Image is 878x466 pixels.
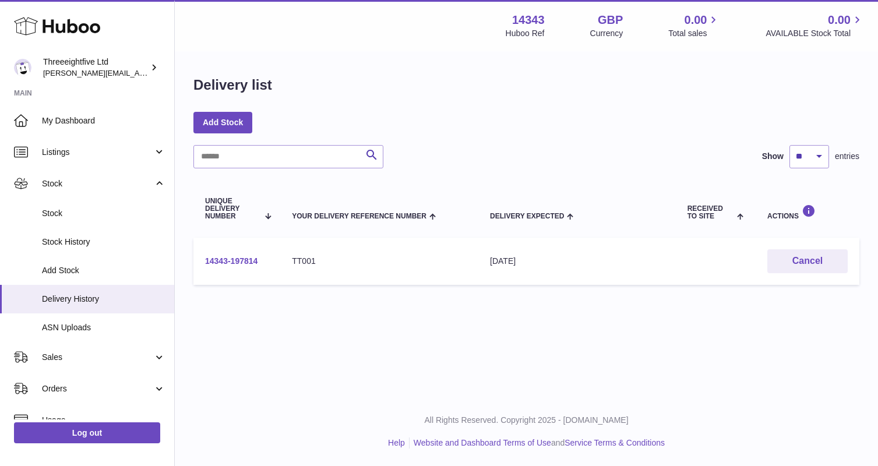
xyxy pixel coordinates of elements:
span: ASN Uploads [42,322,165,333]
span: Stock [42,208,165,219]
li: and [410,437,665,449]
span: Delivery Expected [490,213,564,220]
a: Service Terms & Conditions [565,438,665,447]
span: Sales [42,352,153,363]
a: 0.00 Total sales [668,12,720,39]
span: Stock [42,178,153,189]
span: 0.00 [685,12,707,28]
img: james@threeeightfive.co [14,59,31,76]
strong: 14343 [512,12,545,28]
span: Usage [42,415,165,426]
span: Unique Delivery Number [205,197,259,221]
div: Threeeightfive Ltd [43,57,148,79]
a: Help [388,438,405,447]
label: Show [762,151,784,162]
div: Huboo Ref [506,28,545,39]
div: TT001 [292,256,467,267]
span: Your Delivery Reference Number [292,213,426,220]
a: Add Stock [193,112,252,133]
div: [DATE] [490,256,664,267]
span: Orders [42,383,153,394]
span: Delivery History [42,294,165,305]
div: Actions [767,204,848,220]
span: Listings [42,147,153,158]
div: Currency [590,28,623,39]
button: Cancel [767,249,848,273]
span: My Dashboard [42,115,165,126]
span: [PERSON_NAME][EMAIL_ADDRESS][DOMAIN_NAME] [43,68,234,77]
span: Total sales [668,28,720,39]
span: 0.00 [828,12,851,28]
span: Stock History [42,236,165,248]
h1: Delivery list [193,76,272,94]
span: Add Stock [42,265,165,276]
a: Log out [14,422,160,443]
span: AVAILABLE Stock Total [766,28,864,39]
a: 0.00 AVAILABLE Stock Total [766,12,864,39]
a: 14343-197814 [205,256,258,266]
a: Website and Dashboard Terms of Use [414,438,551,447]
p: All Rights Reserved. Copyright 2025 - [DOMAIN_NAME] [184,415,869,426]
span: Received to Site [687,205,734,220]
strong: GBP [598,12,623,28]
span: entries [835,151,859,162]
